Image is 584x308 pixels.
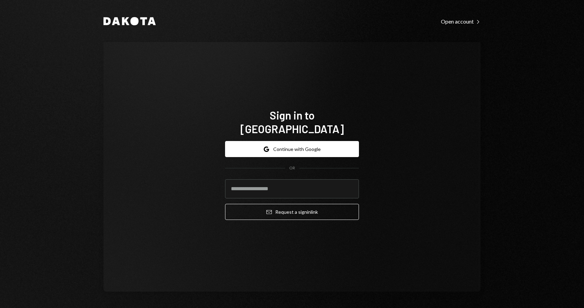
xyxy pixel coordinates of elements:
a: Open account [441,17,481,25]
button: Request a signinlink [225,204,359,220]
div: OR [289,165,295,171]
h1: Sign in to [GEOGRAPHIC_DATA] [225,108,359,136]
div: Open account [441,18,481,25]
button: Continue with Google [225,141,359,157]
